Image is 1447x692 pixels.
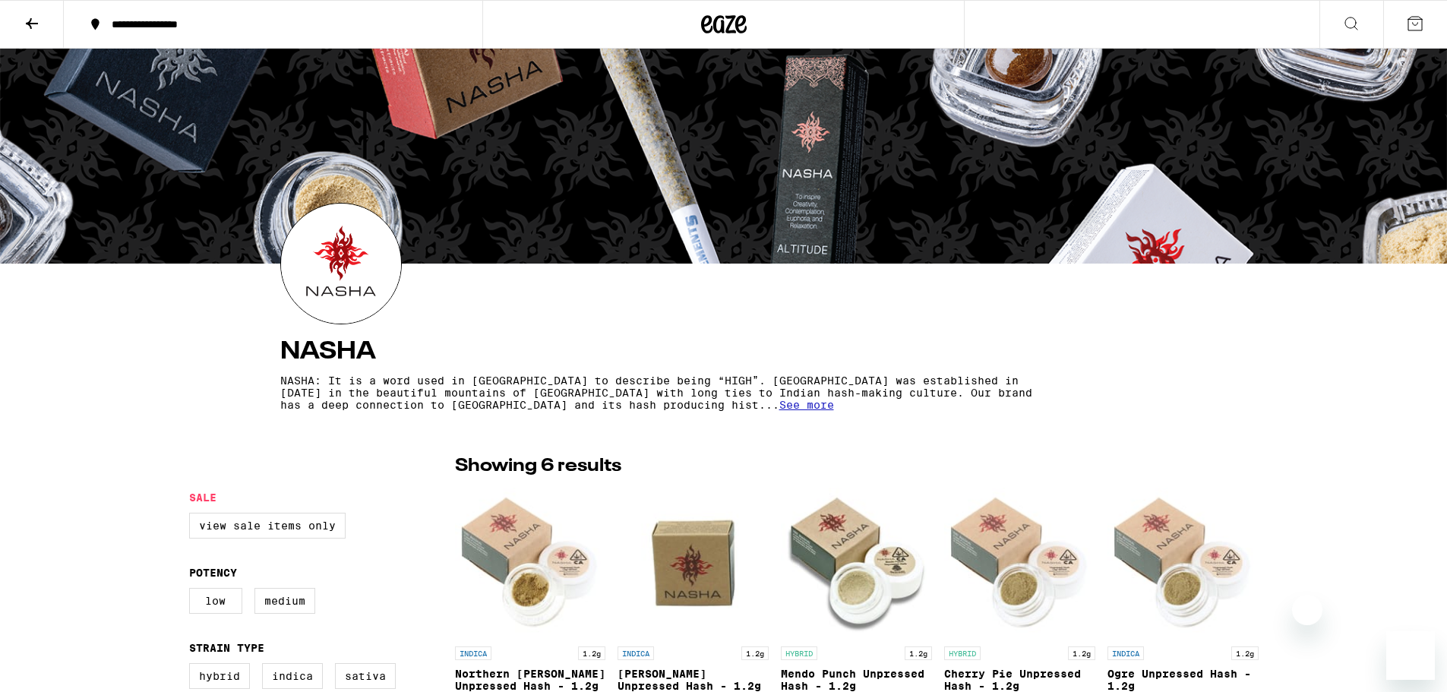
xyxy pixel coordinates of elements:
legend: Strain Type [189,642,264,654]
img: NASHA - Mendo Punch Unpressed Hash - 1.2g [781,487,932,639]
p: INDICA [455,646,491,660]
p: 1.2g [1231,646,1259,660]
label: Low [189,588,242,614]
p: Northern [PERSON_NAME] Unpressed Hash - 1.2g [455,668,606,692]
p: INDICA [1107,646,1144,660]
p: Cherry Pie Unpressed Hash - 1.2g [944,668,1095,692]
img: NASHA - Ogre Unpressed Hash - 1.2g [1107,487,1259,639]
label: Indica [262,663,323,689]
p: 1.2g [1068,646,1095,660]
p: HYBRID [944,646,981,660]
img: NASHA - Cherry Pie Unpressed Hash - 1.2g [944,487,1095,639]
p: 1.2g [905,646,932,660]
p: Showing 6 results [455,453,621,479]
p: [PERSON_NAME] Unpressed Hash - 1.2g [618,668,769,692]
p: INDICA [618,646,654,660]
p: NASHA: It is a word used in [GEOGRAPHIC_DATA] to describe being “HIGH”. [GEOGRAPHIC_DATA] was est... [280,374,1034,411]
span: See more [779,399,834,411]
p: HYBRID [781,646,817,660]
p: Ogre Unpressed Hash - 1.2g [1107,668,1259,692]
p: 1.2g [741,646,769,660]
img: NASHA - Donny Burger Unpressed Hash - 1.2g [618,487,769,639]
p: Mendo Punch Unpressed Hash - 1.2g [781,668,932,692]
img: NASHA - Northern Berry Unpressed Hash - 1.2g [455,487,606,639]
p: 1.2g [578,646,605,660]
iframe: Close message [1292,595,1322,625]
label: Sativa [335,663,396,689]
legend: Sale [189,491,216,504]
iframe: Button to launch messaging window [1386,631,1435,680]
h4: NASHA [280,340,1167,364]
legend: Potency [189,567,237,579]
label: Hybrid [189,663,250,689]
label: View Sale Items Only [189,513,346,539]
img: NASHA logo [281,204,401,324]
label: Medium [254,588,315,614]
